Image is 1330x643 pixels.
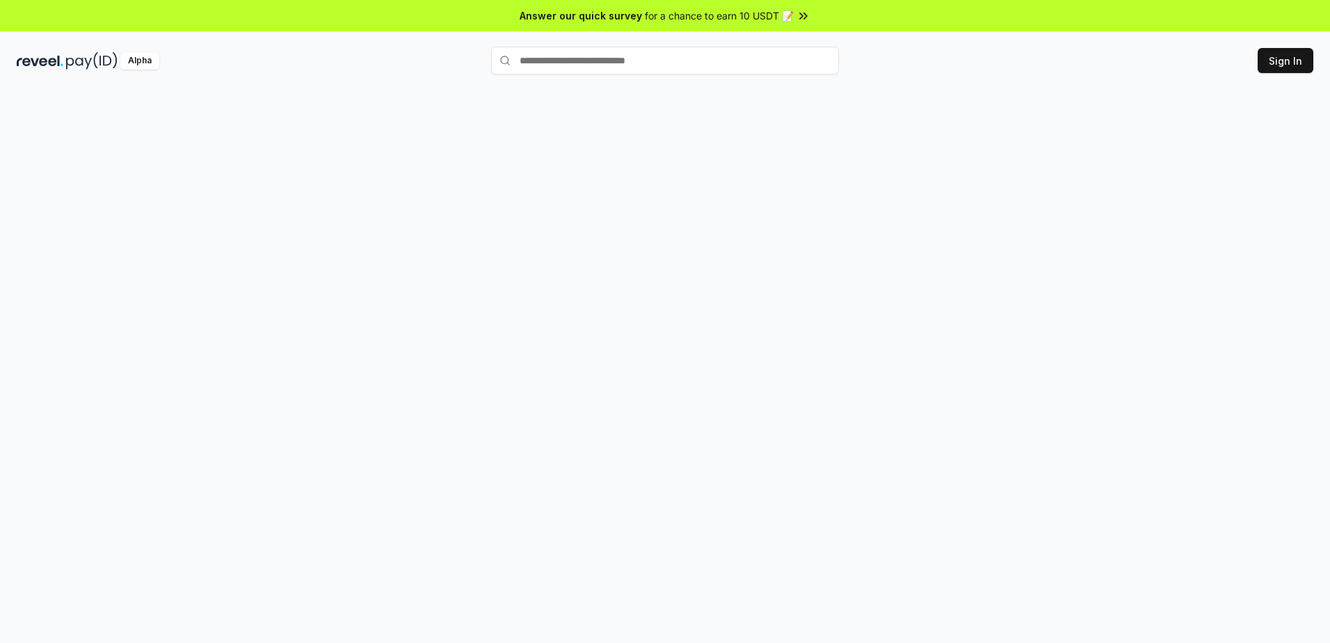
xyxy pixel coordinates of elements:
[120,52,159,70] div: Alpha
[645,8,794,23] span: for a chance to earn 10 USDT 📝
[17,52,63,70] img: reveel_dark
[520,8,642,23] span: Answer our quick survey
[66,52,118,70] img: pay_id
[1258,48,1313,73] button: Sign In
